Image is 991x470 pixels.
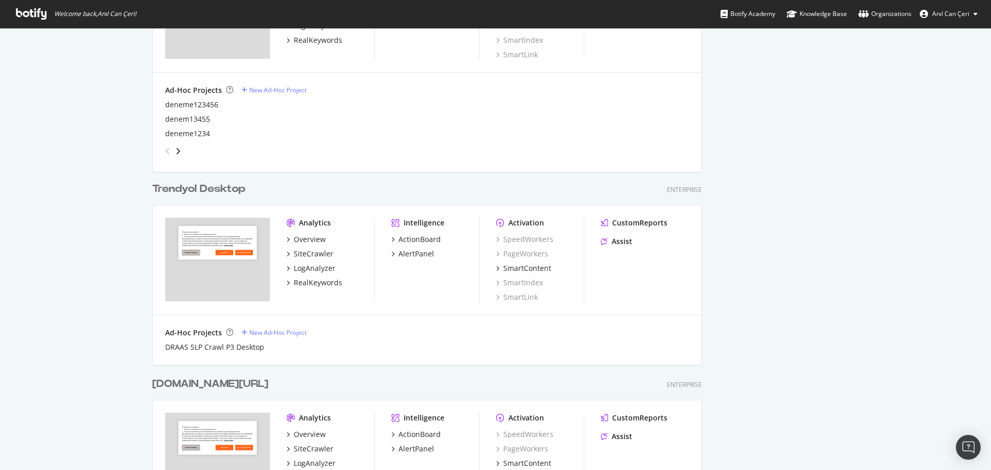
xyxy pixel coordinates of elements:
[612,413,667,423] div: CustomReports
[496,292,538,302] a: SmartLink
[165,128,210,139] a: deneme1234
[601,236,632,247] a: Assist
[496,444,548,454] a: PageWorkers
[398,234,441,245] div: ActionBoard
[286,444,333,454] a: SiteCrawler
[294,458,335,468] div: LogAnalyzer
[286,35,342,45] a: RealKeywords
[165,342,264,352] a: DRAAS SLP Crawl P3 Desktop
[496,263,551,273] a: SmartContent
[601,431,632,442] a: Assist
[165,100,218,110] a: deneme123456
[161,143,174,159] div: angle-left
[249,328,307,337] div: New Ad-Hoc Project
[165,85,222,95] div: Ad-Hoc Projects
[294,234,326,245] div: Overview
[932,9,969,18] span: Anıl Can Çeri
[721,9,775,19] div: Botify Academy
[294,35,342,45] div: RealKeywords
[508,413,544,423] div: Activation
[152,182,245,197] div: Trendyol Desktop
[496,35,543,45] a: SmartIndex
[503,263,551,273] div: SmartContent
[54,10,136,18] span: Welcome back, Anıl Can Çeri !
[299,218,331,228] div: Analytics
[612,236,632,247] div: Assist
[391,444,434,454] a: AlertPanel
[165,328,222,338] div: Ad-Hoc Projects
[496,50,538,60] a: SmartLink
[294,444,333,454] div: SiteCrawler
[398,429,441,440] div: ActionBoard
[294,249,333,259] div: SiteCrawler
[508,218,544,228] div: Activation
[496,249,548,259] a: PageWorkers
[667,185,702,194] div: Enterprise
[294,263,335,273] div: LogAnalyzer
[601,218,667,228] a: CustomReports
[152,377,268,392] div: [DOMAIN_NAME][URL]
[294,429,326,440] div: Overview
[404,413,444,423] div: Intelligence
[398,444,434,454] div: AlertPanel
[391,234,441,245] a: ActionBoard
[152,377,273,392] a: [DOMAIN_NAME][URL]
[496,458,551,468] a: SmartContent
[165,114,210,124] a: denem13455
[242,328,307,337] a: New Ad-Hoc Project
[787,9,847,19] div: Knowledge Base
[912,6,986,22] button: Anıl Can Çeri
[496,429,553,440] a: SpeedWorkers
[612,431,632,442] div: Assist
[299,413,331,423] div: Analytics
[858,9,912,19] div: Organizations
[391,249,434,259] a: AlertPanel
[165,218,270,301] img: trendyol.com mobile
[286,263,335,273] a: LogAnalyzer
[956,435,981,460] div: Open Intercom Messenger
[249,86,307,94] div: New Ad-Hoc Project
[286,249,333,259] a: SiteCrawler
[286,278,342,288] a: RealKeywords
[503,458,551,468] div: SmartContent
[612,218,667,228] div: CustomReports
[286,458,335,468] a: LogAnalyzer
[667,380,702,389] div: Enterprise
[242,86,307,94] a: New Ad-Hoc Project
[286,429,326,440] a: Overview
[404,218,444,228] div: Intelligence
[286,234,326,245] a: Overview
[496,278,543,288] a: SmartIndex
[152,182,249,197] a: Trendyol Desktop
[174,146,182,156] div: angle-right
[601,413,667,423] a: CustomReports
[391,429,441,440] a: ActionBoard
[398,249,434,259] div: AlertPanel
[294,278,342,288] div: RealKeywords
[496,234,553,245] a: SpeedWorkers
